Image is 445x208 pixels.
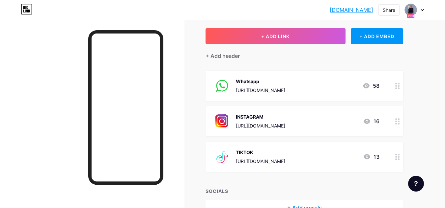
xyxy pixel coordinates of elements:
[236,87,285,94] div: [URL][DOMAIN_NAME]
[213,77,231,94] img: Whatsapp
[383,7,395,13] div: Share
[351,28,403,44] div: + ADD EMBED
[330,6,373,14] a: [DOMAIN_NAME]
[213,113,231,130] img: INSTAGRAM
[363,153,379,161] div: 13
[236,158,285,165] div: [URL][DOMAIN_NAME]
[206,52,240,60] div: + Add header
[236,149,285,156] div: TIKTOK
[236,113,285,120] div: INSTAGRAM
[261,34,290,39] span: + ADD LINK
[213,148,231,165] img: TIKTOK
[236,78,285,85] div: Whatsapp
[404,4,417,16] img: cmmgroupmx
[206,28,346,44] button: + ADD LINK
[236,122,285,129] div: [URL][DOMAIN_NAME]
[206,188,403,195] div: SOCIALS
[362,82,379,90] div: 58
[363,117,379,125] div: 16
